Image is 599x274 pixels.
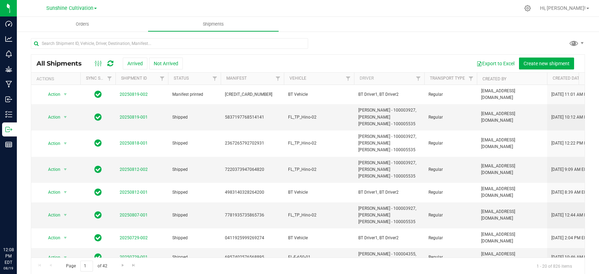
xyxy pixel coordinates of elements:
span: 0411925999269274 [225,235,280,241]
span: FL_TP_Hino-02 [288,166,350,173]
th: Driver [354,73,424,85]
span: select [61,253,70,262]
a: Filter [272,73,284,85]
a: Go to the last page [129,261,139,270]
span: [DATE] 11:01 AM EDT [551,91,592,98]
a: Orders [17,17,148,32]
a: Filter [413,73,424,85]
span: Action [42,89,61,99]
span: Create new shipment [524,61,570,66]
span: [EMAIL_ADDRESS][DOMAIN_NAME] [481,111,543,124]
span: Action [42,233,61,243]
span: In Sync [94,112,102,122]
a: 20250818-001 [120,141,148,146]
span: [PERSON_NAME] - 100003927, [PERSON_NAME] [PERSON_NAME] - 100005535 [358,205,420,226]
span: 7781935735865736 [225,212,280,219]
span: [DATE] 9:09 AM EDT [551,166,589,173]
span: 6957402576568895 [225,254,280,261]
button: Arrived [123,58,147,69]
a: 20250729-002 [120,235,148,240]
inline-svg: Manufacturing [5,81,12,88]
span: Page of 42 [60,261,113,272]
span: Action [42,112,61,122]
a: Filter [342,73,354,85]
span: select [61,139,70,148]
span: [EMAIL_ADDRESS][DOMAIN_NAME] [481,186,543,199]
span: [PERSON_NAME] - 100004355, [PERSON_NAME] - 100003927 [358,251,420,264]
a: Shipment ID [121,76,147,81]
a: Go to the next page [118,261,128,270]
span: [EMAIL_ADDRESS][DOMAIN_NAME] [481,137,543,150]
span: Regular [428,235,473,241]
span: In Sync [94,138,102,148]
a: 20250812-001 [120,190,148,195]
span: 4983140328264200 [225,189,280,196]
span: Action [42,253,61,262]
inline-svg: Analytics [5,35,12,42]
p: 08/19 [3,266,14,271]
a: 20250807-001 [120,213,148,218]
a: Shipments [148,17,279,32]
span: select [61,165,70,174]
span: [DATE] 10:12 AM EDT [551,114,592,121]
inline-svg: Grow [5,66,12,73]
span: Manifest printed [172,91,217,98]
span: FL_TP_Hino-02 [288,114,350,121]
inline-svg: Dashboard [5,20,12,27]
span: Shipped [172,254,217,261]
span: select [61,233,70,243]
span: [EMAIL_ADDRESS][DOMAIN_NAME] [481,208,543,222]
inline-svg: Reports [5,141,12,148]
span: [CREDIT_CARD_NUMBER] [225,91,280,98]
inline-svg: Monitoring [5,51,12,58]
span: Shipped [172,235,217,241]
div: Manage settings [523,5,532,12]
span: [PERSON_NAME] - 100003927, [PERSON_NAME] [PERSON_NAME] - 100005535 [358,133,420,154]
span: Regular [428,166,473,173]
span: Sunshine Cultivation [46,5,93,11]
span: Orders [66,21,99,27]
span: Shipped [172,166,217,173]
a: 20250819-002 [120,92,148,97]
span: In Sync [94,210,102,220]
p: 12:08 PM EDT [3,247,14,266]
a: Created Date [553,76,590,81]
button: Create new shipment [519,58,574,69]
span: [EMAIL_ADDRESS][DOMAIN_NAME] [481,251,543,264]
span: [EMAIL_ADDRESS][DOMAIN_NAME] [481,163,543,176]
iframe: Resource center [7,218,28,239]
span: BT Vehicle [288,235,350,241]
span: Action [42,187,61,197]
a: Vehicle [289,76,306,81]
span: [DATE] 8:39 AM EDT [551,189,589,196]
span: FL_TP_Hino-02 [288,212,350,219]
input: Search Shipment ID, Vehicle, Driver, Destination, Manifest... [31,38,308,49]
inline-svg: Outbound [5,126,12,133]
span: BT Driver1, BT Driver2 [358,189,420,196]
span: All Shipments [36,60,89,67]
span: Regular [428,114,473,121]
span: Action [42,210,61,220]
a: Filter [157,73,168,85]
inline-svg: Inbound [5,96,12,103]
a: Status [174,76,189,81]
span: In Sync [94,233,102,243]
span: Action [42,165,61,174]
a: 20250812-002 [120,167,148,172]
button: Export to Excel [472,58,519,69]
span: [DATE] 2:04 PM EDT [551,235,589,241]
span: Regular [428,140,473,147]
span: 7220373947064820 [225,166,280,173]
span: select [61,210,70,220]
span: select [61,187,70,197]
span: select [61,89,70,99]
span: Shipped [172,114,217,121]
span: In Sync [94,165,102,174]
span: [DATE] 12:44 AM EDT [551,212,592,219]
a: Filter [465,73,477,85]
span: FL-F-650-01 [288,254,350,261]
span: BT Vehicle [288,91,350,98]
span: 2367265792702931 [225,140,280,147]
a: 20250819-001 [120,115,148,120]
span: Regular [428,212,473,219]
